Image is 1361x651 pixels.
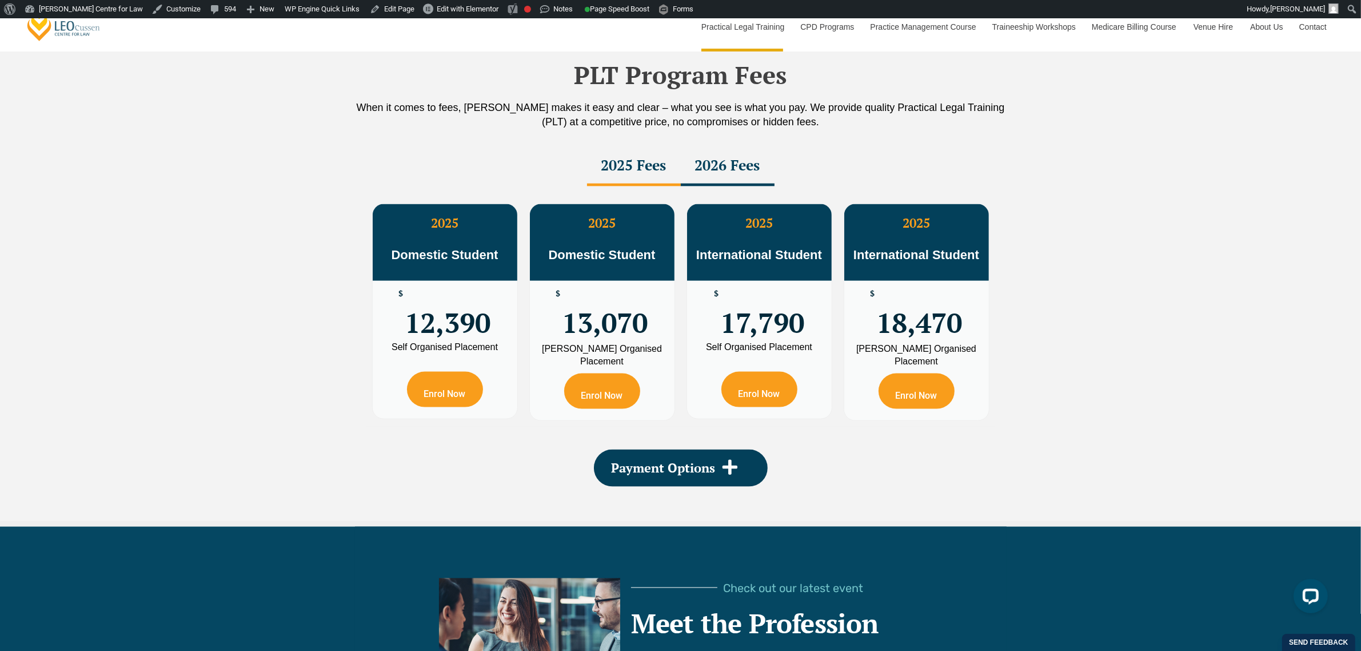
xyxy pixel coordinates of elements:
div: Focus keyphrase not set [524,6,531,13]
span: International Student [696,248,822,262]
a: Venue Hire [1185,2,1242,51]
span: $ [871,289,875,298]
h3: 2025 [373,216,517,231]
span: Check out our latest event [723,582,863,594]
iframe: LiveChat chat widget [1284,574,1332,622]
a: [PERSON_NAME] Centre for Law [26,9,102,42]
div: 2025 Fees [587,146,681,186]
div: Self Organised Placement [381,343,509,352]
span: 12,390 [405,289,491,334]
a: Enrol Now [564,374,640,409]
h3: 2025 [530,216,674,231]
a: Contact [1291,2,1335,51]
a: About Us [1242,2,1291,51]
a: Traineeship Workshops [984,2,1083,51]
span: Domestic Student [548,248,655,262]
span: 13,070 [562,289,648,334]
p: When it comes to fees, [PERSON_NAME] makes it easy and clear – what you see is what you pay. We p... [355,101,1007,129]
span: Payment Options [612,462,716,474]
div: [PERSON_NAME] Organised Placement [538,343,666,368]
div: 2026 Fees [681,146,775,186]
a: Enrol Now [407,372,483,407]
h2: PLT Program Fees [355,61,1007,89]
a: Enrol Now [879,374,955,409]
a: Practice Management Course [862,2,984,51]
span: 17,790 [720,289,804,334]
a: Medicare Billing Course [1083,2,1185,51]
span: $ [714,289,719,298]
a: Enrol Now [721,372,797,407]
a: CPD Programs [792,2,861,51]
a: Meet the Profession [631,605,879,641]
span: International Student [853,248,979,262]
span: Edit with Elementor [437,5,498,13]
a: Practical Legal Training [693,2,792,51]
div: Self Organised Placement [696,343,823,352]
span: $ [556,289,561,298]
span: Domestic Student [391,248,498,262]
span: 18,470 [877,289,963,334]
span: $ [399,289,404,298]
span: [PERSON_NAME] [1270,5,1325,13]
h3: 2025 [844,216,989,231]
h3: 2025 [687,216,832,231]
div: [PERSON_NAME] Organised Placement [853,343,980,368]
